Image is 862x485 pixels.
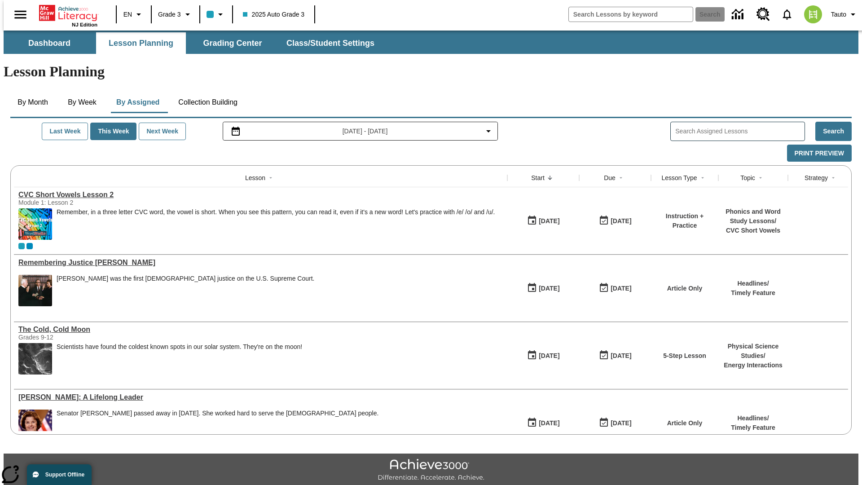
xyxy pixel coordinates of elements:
[18,259,503,267] a: Remembering Justice O'Connor, Lessons
[18,199,153,206] div: Module 1: Lesson 2
[755,172,766,183] button: Sort
[831,10,846,19] span: Tauto
[7,1,34,28] button: Open side menu
[675,125,805,138] input: Search Assigned Lessons
[539,418,559,429] div: [DATE]
[243,10,305,19] span: 2025 Auto Grade 3
[57,343,302,351] div: Scientists have found the coldest known spots in our solar system. They're on the moon!
[42,123,88,140] button: Last Week
[10,92,55,113] button: By Month
[4,32,383,54] div: SubNavbar
[723,207,783,226] p: Phonics and Word Study Lessons /
[57,208,495,240] div: Remember, in a three letter CVC word, the vowel is short. When you see this pattern, you can read...
[109,92,167,113] button: By Assigned
[596,280,634,297] button: 10/02/25: Last day the lesson can be accessed
[18,410,52,441] img: Senator Dianne Feinstein of California smiles with the U.S. flag behind her.
[119,6,148,22] button: Language: EN, Select a language
[60,92,105,113] button: By Week
[26,243,33,249] span: OL 2025 Auto Grade 4
[611,216,631,227] div: [DATE]
[72,22,97,27] span: NJ Edition
[57,410,378,441] div: Senator Dianne Feinstein passed away in September 2023. She worked hard to serve the American peo...
[18,191,503,199] a: CVC Short Vowels Lesson 2, Lessons
[723,361,783,370] p: Energy Interactions
[203,6,229,22] button: Class color is light blue. Change class color
[4,32,94,54] button: Dashboard
[227,126,494,137] button: Select the date range menu item
[279,32,382,54] button: Class/Student Settings
[731,414,775,423] p: Headlines /
[18,334,153,341] div: Grades 9-12
[596,414,634,432] button: 09/29/25: Last day the lesson can be accessed
[18,343,52,375] img: image
[805,173,828,182] div: Strategy
[4,31,858,54] div: SubNavbar
[740,173,755,182] div: Topic
[57,208,495,216] p: Remember, in a three letter CVC word, the vowel is short. When you see this pattern, you can read...
[723,226,783,235] p: CVC Short Vowels
[203,38,262,48] span: Grading Center
[799,3,827,26] button: Select a new avatar
[731,288,775,298] p: Timely Feature
[39,4,97,22] a: Home
[57,275,314,282] div: [PERSON_NAME] was the first [DEMOGRAPHIC_DATA] justice on the U.S. Supreme Court.
[787,145,852,162] button: Print Preview
[18,393,503,401] div: Dianne Feinstein: A Lifelong Leader
[827,6,862,22] button: Profile/Settings
[663,351,706,361] p: 5-Step Lesson
[604,173,616,182] div: Due
[726,2,751,27] a: Data Center
[18,393,503,401] a: Dianne Feinstein: A Lifelong Leader, Lessons
[828,172,839,183] button: Sort
[154,6,197,22] button: Grade: Grade 3, Select a grade
[57,410,378,417] div: Senator [PERSON_NAME] passed away in [DATE]. She worked hard to serve the [DEMOGRAPHIC_DATA] people.
[245,173,265,182] div: Lesson
[667,284,703,293] p: Article Only
[539,283,559,294] div: [DATE]
[4,63,858,80] h1: Lesson Planning
[524,347,563,364] button: 10/01/25: First time the lesson was available
[815,122,852,141] button: Search
[697,172,708,183] button: Sort
[616,172,626,183] button: Sort
[569,7,693,22] input: search field
[57,343,302,375] span: Scientists have found the coldest known spots in our solar system. They're on the moon!
[57,275,314,306] div: Sandra Day O'Connor was the first female justice on the U.S. Supreme Court.
[27,464,92,485] button: Support Offline
[286,38,374,48] span: Class/Student Settings
[265,172,276,183] button: Sort
[18,326,503,334] a: The Cold, Cold Moon , Lessons
[751,2,775,26] a: Resource Center, Will open in new tab
[596,212,634,229] button: 10/02/25: Last day the lesson can be accessed
[18,208,52,240] img: CVC Short Vowels Lesson 2.
[661,173,697,182] div: Lesson Type
[531,173,545,182] div: Start
[18,243,25,249] div: Current Class
[18,275,52,306] img: Chief Justice Warren Burger, wearing a black robe, holds up his right hand and faces Sandra Day O...
[731,423,775,432] p: Timely Feature
[524,212,563,229] button: 10/02/25: First time the lesson was available
[45,472,84,478] span: Support Offline
[109,38,173,48] span: Lesson Planning
[596,347,634,364] button: 10/01/25: Last day the lesson can be accessed
[611,283,631,294] div: [DATE]
[378,459,484,482] img: Achieve3000 Differentiate Accelerate Achieve
[539,216,559,227] div: [DATE]
[18,191,503,199] div: CVC Short Vowels Lesson 2
[18,326,503,334] div: The Cold, Cold Moon
[524,280,563,297] button: 10/02/25: First time the lesson was available
[524,414,563,432] button: 09/29/25: First time the lesson was available
[158,10,181,19] span: Grade 3
[483,126,494,137] svg: Collapse Date Range Filter
[539,350,559,362] div: [DATE]
[611,350,631,362] div: [DATE]
[731,279,775,288] p: Headlines /
[39,3,97,27] div: Home
[188,32,277,54] button: Grading Center
[96,32,186,54] button: Lesson Planning
[343,127,388,136] span: [DATE] - [DATE]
